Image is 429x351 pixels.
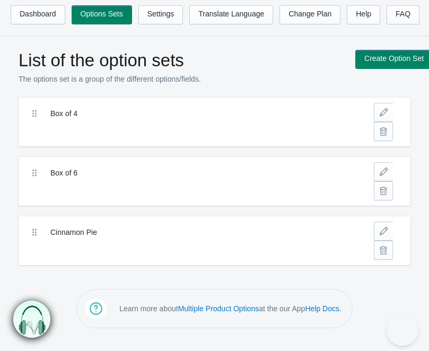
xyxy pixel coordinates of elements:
[279,5,340,24] a: Change Plan
[387,314,418,346] iframe: Toggle Customer Support
[119,303,342,314] p: Learn more about at the our App .
[189,5,273,24] a: Translate Language
[138,5,183,24] a: Settings
[50,168,327,178] label: Box of 6
[19,50,347,71] h1: List of the option sets
[13,301,50,338] img: bxm.png
[347,5,380,24] a: Help
[387,5,419,24] a: FAQ
[305,304,339,313] a: Help Docs
[50,108,327,119] label: Box of 4
[11,5,65,24] a: Dashboard
[72,5,132,24] a: Options Sets
[50,227,327,238] label: Cinnamon Pie
[19,74,347,84] p: The options set is a group of the different options/fields.
[178,304,259,313] a: Multiple Product Options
